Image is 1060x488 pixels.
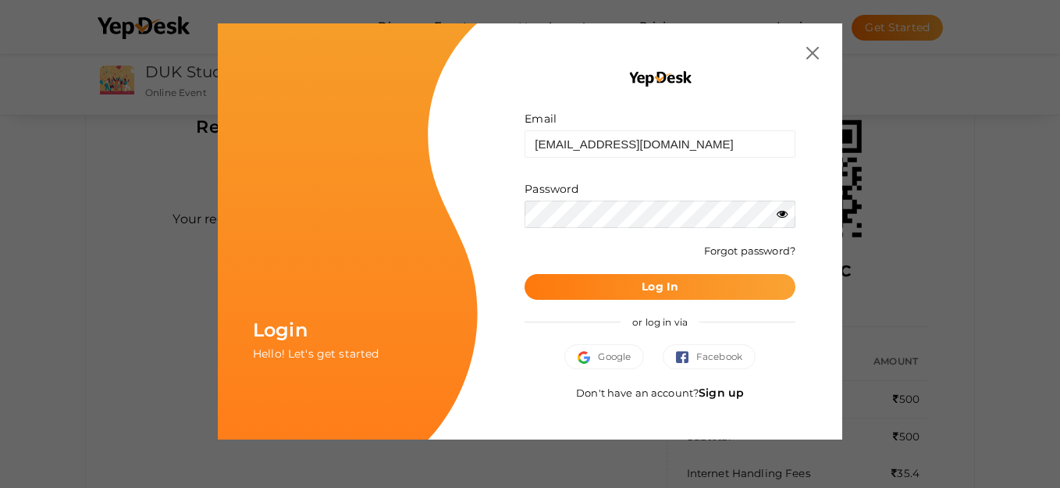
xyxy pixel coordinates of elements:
[578,351,598,364] img: google.svg
[525,274,795,300] button: Log In
[578,349,631,365] span: Google
[663,344,756,369] button: Facebook
[253,319,308,341] span: Login
[525,130,795,158] input: ex: some@example.com
[642,280,678,294] b: Log In
[704,244,795,257] a: Forgot password?
[621,305,699,340] span: or log in via
[806,47,819,59] img: close.svg
[564,344,644,369] button: Google
[576,386,744,399] span: Don't have an account?
[525,181,578,197] label: Password
[628,70,692,87] img: YEP_black_cropped.png
[699,386,744,400] a: Sign up
[253,347,379,361] span: Hello! Let's get started
[676,349,742,365] span: Facebook
[676,351,696,364] img: facebook.svg
[525,111,557,126] label: Email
